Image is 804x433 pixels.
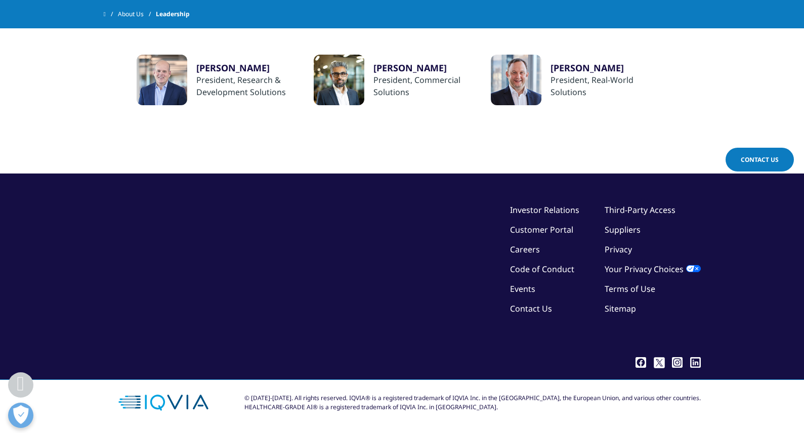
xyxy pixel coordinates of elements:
a: Terms of Use [605,283,655,294]
a: [PERSON_NAME] [551,62,668,74]
a: Your Privacy Choices [605,264,701,275]
div: President, Commercial Solutions [373,74,491,98]
a: Third-Party Access [605,204,675,215]
a: [PERSON_NAME] [196,62,314,74]
a: Careers [510,244,540,255]
a: Contact Us [510,303,552,314]
a: Contact Us [726,148,794,171]
a: Privacy [605,244,632,255]
div: President, Real-World Solutions [551,74,668,98]
span: Leadership [156,5,190,23]
a: About Us [118,5,156,23]
a: Investor Relations [510,204,579,215]
div: President, Research & Development Solutions [196,74,314,98]
a: Customer Portal [510,224,573,235]
a: [PERSON_NAME] [373,62,491,74]
div: © [DATE]-[DATE]. All rights reserved. IQVIA® is a registered trademark of IQVIA Inc. in the [GEOG... [244,394,701,412]
span: Contact Us [741,155,779,164]
a: Suppliers [605,224,641,235]
a: Sitemap [605,303,636,314]
a: Events [510,283,535,294]
button: Open Preferences [8,403,33,428]
a: Code of Conduct [510,264,574,275]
